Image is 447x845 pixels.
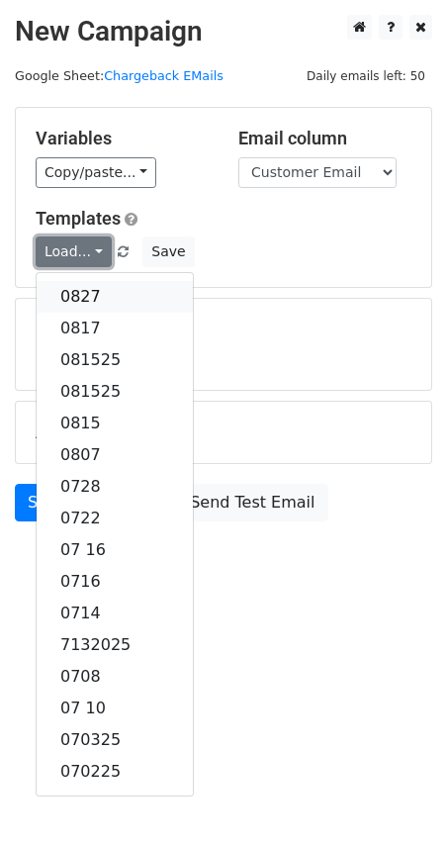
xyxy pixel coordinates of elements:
[15,484,80,521] a: Send
[300,65,432,87] span: Daily emails left: 50
[36,128,209,149] h5: Variables
[36,236,112,267] a: Load...
[142,236,194,267] button: Save
[37,756,193,788] a: 070225
[37,566,193,598] a: 0716
[104,68,223,83] a: Chargeback EMails
[36,422,411,443] h5: Advanced
[37,281,193,313] a: 0827
[37,408,193,439] a: 0815
[37,471,193,503] a: 0728
[15,15,432,48] h2: New Campaign
[300,68,432,83] a: Daily emails left: 50
[177,484,327,521] a: Send Test Email
[37,376,193,408] a: 081525
[348,750,447,845] iframe: Chat Widget
[36,157,156,188] a: Copy/paste...
[15,68,223,83] small: Google Sheet:
[37,439,193,471] a: 0807
[36,208,121,229] a: Templates
[37,661,193,693] a: 0708
[37,503,193,534] a: 0722
[37,629,193,661] a: 7132025
[37,598,193,629] a: 0714
[36,319,411,370] div: Loading...
[238,128,411,149] h5: Email column
[37,724,193,756] a: 070325
[37,534,193,566] a: 07 16
[37,344,193,376] a: 081525
[37,693,193,724] a: 07 10
[37,313,193,344] a: 0817
[36,319,411,340] h5: Recipients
